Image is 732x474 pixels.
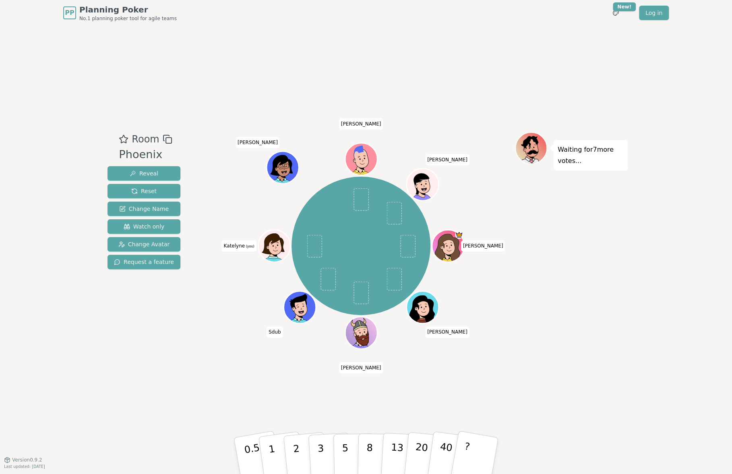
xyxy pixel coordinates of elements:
span: Last updated: [DATE] [4,464,45,469]
span: Click to change your name [339,362,383,373]
span: Version 0.9.2 [12,457,42,463]
span: Watch only [124,223,165,231]
button: Watch only [108,219,180,234]
span: Click to change your name [425,326,469,338]
span: Click to change your name [267,326,283,338]
button: Request a feature [108,255,180,269]
a: PPPlanning PokerNo.1 planning poker tool for agile teams [63,4,177,22]
button: Reset [108,184,180,198]
span: Click to change your name [339,118,383,130]
span: Click to change your name [461,240,505,251]
span: Bailey B is the host [455,231,463,239]
span: No.1 planning poker tool for agile teams [79,15,177,22]
span: Click to change your name [236,137,280,148]
button: Change Avatar [108,237,180,251]
span: Change Name [119,205,169,213]
button: New! [608,6,623,20]
div: Phoenix [119,146,172,163]
span: Planning Poker [79,4,177,15]
a: Log in [639,6,669,20]
span: Reveal [130,169,158,177]
span: Request a feature [114,258,174,266]
span: (you) [245,245,254,248]
div: New! [613,2,636,11]
p: Waiting for 7 more votes... [558,144,624,167]
button: Version0.9.2 [4,457,42,463]
button: Change Name [108,202,180,216]
button: Click to change your avatar [259,231,289,261]
span: Click to change your name [425,154,469,165]
span: Reset [131,187,157,195]
button: Reveal [108,166,180,181]
span: Room [132,132,159,146]
span: Click to change your name [221,240,256,251]
button: Add as favourite [119,132,128,146]
span: PP [65,8,74,18]
span: Change Avatar [118,240,170,248]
